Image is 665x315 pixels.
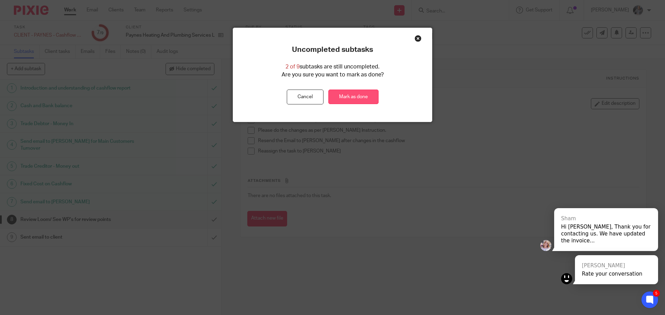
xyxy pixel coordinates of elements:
[292,45,373,54] p: Uncompleted subtasks
[561,215,651,222] div: Sham
[540,240,551,251] img: F1UrsVTexltsAZ4G4SKrkhzgDvE5jJpTdNj4TsgpCYClf3yFuOf8dN5FSSD325rTx73gOPpd2g9.png
[415,35,422,42] div: Close this dialog window
[287,90,323,104] button: Cancel
[653,290,660,297] div: 5
[285,63,380,71] p: subtasks are still uncompleted.
[561,223,651,244] div: Hi [PERSON_NAME], Thank you for contacting us. We have updated the invoice...
[285,64,300,70] span: 2 of 9
[582,262,651,269] div: [PERSON_NAME]
[582,270,651,277] div: Rate your conversation
[561,273,572,284] img: kai.png
[328,90,379,104] a: Mark as done
[282,71,384,79] p: Are you sure you want to mark as done?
